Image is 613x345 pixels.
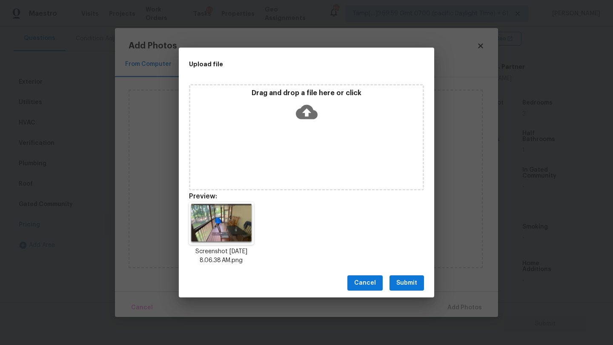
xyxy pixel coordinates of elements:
img: +yPWu2PA2jAAAAABJRU5ErkJggg== [189,202,254,245]
button: Cancel [347,275,383,291]
h2: Upload file [189,59,386,69]
span: Cancel [354,278,376,288]
p: Screenshot [DATE] 8.06.38 AM.png [189,247,254,265]
p: Drag and drop a file here or click [190,89,423,98]
span: Submit [396,278,417,288]
button: Submit [390,275,424,291]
